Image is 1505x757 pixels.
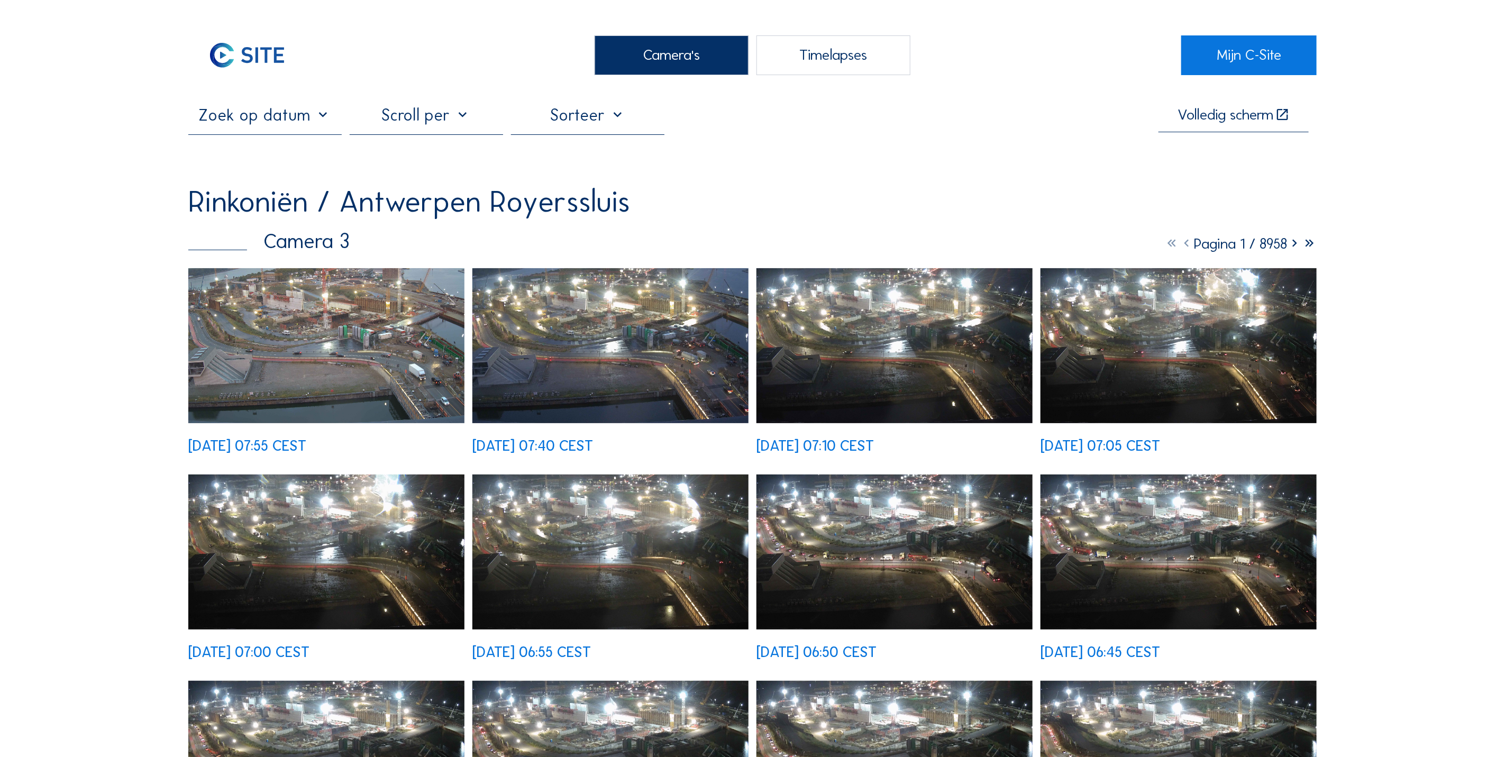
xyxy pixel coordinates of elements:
img: image_53500333 [188,268,464,424]
img: image_53499099 [188,475,464,630]
img: image_53500303 [472,268,749,424]
div: Camera's [595,35,748,75]
img: C-SITE Logo [188,35,306,75]
img: image_53498568 [1041,475,1317,630]
div: [DATE] 06:45 CEST [1041,645,1160,660]
input: Zoek op datum 󰅀 [188,105,342,125]
div: Rinkoniën / Antwerpen Royerssluis [188,187,631,217]
a: Mijn C-Site [1181,35,1317,75]
div: [DATE] 07:40 CEST [472,439,593,453]
div: Camera 3 [188,231,350,251]
a: C-SITE Logo [188,35,324,75]
img: image_53499793 [1041,268,1317,424]
div: [DATE] 06:55 CEST [472,645,591,660]
div: [DATE] 06:50 CEST [756,645,877,660]
img: image_53498721 [756,475,1033,630]
div: Timelapses [756,35,910,75]
div: [DATE] 07:10 CEST [756,439,874,453]
div: Volledig scherm [1178,107,1273,123]
div: [DATE] 07:55 CEST [188,439,306,453]
div: [DATE] 07:00 CEST [188,645,309,660]
img: image_53498876 [472,475,749,630]
span: Pagina 1 / 8958 [1194,234,1287,252]
div: [DATE] 07:05 CEST [1041,439,1160,453]
img: image_53500201 [756,268,1033,424]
